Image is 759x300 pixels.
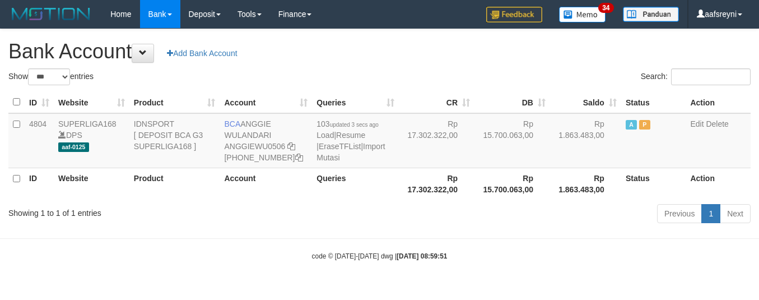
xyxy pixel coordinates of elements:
[474,168,550,200] th: Rp 15.700.063,00
[8,203,308,219] div: Showing 1 to 1 of 1 entries
[25,113,54,168] td: 4804
[474,113,550,168] td: Rp 15.700.063,00
[330,122,379,128] span: updated 3 secs ago
[316,119,379,128] span: 103
[690,119,704,128] a: Edit
[686,91,751,113] th: Action
[550,168,621,200] th: Rp 1.863.483,00
[220,113,312,168] td: ANGGIE WULANDARI [PHONE_NUMBER]
[129,168,220,200] th: Product
[25,91,54,113] th: ID: activate to sort column ascending
[671,68,751,85] input: Search:
[336,131,365,140] a: Resume
[550,91,621,113] th: Saldo: activate to sort column ascending
[639,120,650,130] span: Paused
[399,168,474,200] th: Rp 17.302.322,00
[54,91,129,113] th: Website: activate to sort column ascending
[129,113,220,168] td: IDNSPORT [ DEPOSIT BCA G3 SUPERLIGA168 ]
[220,91,312,113] th: Account: activate to sort column ascending
[160,44,244,63] a: Add Bank Account
[54,113,129,168] td: DPS
[25,168,54,200] th: ID
[316,119,385,162] span: | | |
[58,142,89,152] span: aaf-0125
[54,168,129,200] th: Website
[312,168,399,200] th: Queries
[706,119,728,128] a: Delete
[397,252,447,260] strong: [DATE] 08:59:51
[623,7,679,22] img: panduan.png
[686,168,751,200] th: Action
[598,3,613,13] span: 34
[312,252,448,260] small: code © [DATE]-[DATE] dwg |
[287,142,295,151] a: Copy ANGGIEWU0506 to clipboard
[474,91,550,113] th: DB: activate to sort column ascending
[8,6,94,22] img: MOTION_logo.png
[399,113,474,168] td: Rp 17.302.322,00
[486,7,542,22] img: Feedback.jpg
[720,204,751,223] a: Next
[657,204,702,223] a: Previous
[224,119,240,128] span: BCA
[550,113,621,168] td: Rp 1.863.483,00
[28,68,70,85] select: Showentries
[701,204,720,223] a: 1
[58,119,117,128] a: SUPERLIGA168
[559,7,606,22] img: Button%20Memo.svg
[129,91,220,113] th: Product: activate to sort column ascending
[626,120,637,130] span: Active
[621,168,686,200] th: Status
[399,91,474,113] th: CR: activate to sort column ascending
[312,91,399,113] th: Queries: activate to sort column ascending
[316,142,385,162] a: Import Mutasi
[224,142,285,151] a: ANGGIEWU0506
[316,131,334,140] a: Load
[8,40,751,63] h1: Bank Account
[220,168,312,200] th: Account
[295,153,303,162] a: Copy 4062213373 to clipboard
[8,68,94,85] label: Show entries
[319,142,361,151] a: EraseTFList
[621,91,686,113] th: Status
[641,68,751,85] label: Search:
